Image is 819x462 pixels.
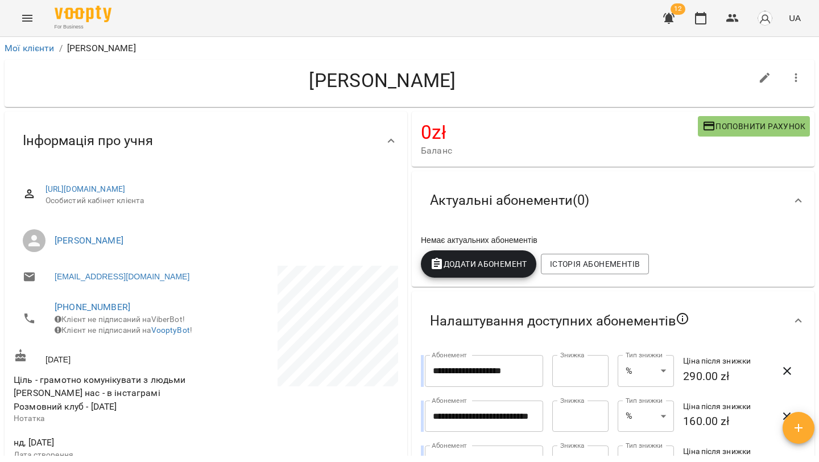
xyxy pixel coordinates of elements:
div: % [618,355,674,387]
a: [PHONE_NUMBER] [55,302,130,312]
span: нд, [DATE] [14,436,204,449]
div: Немає актуальних абонементів [419,232,808,248]
span: Налаштування доступних абонементів [430,312,689,330]
div: % [618,401,674,432]
span: UA [789,12,801,24]
button: UA [784,7,805,28]
a: [URL][DOMAIN_NAME] [45,184,126,193]
span: For Business [55,23,111,31]
a: [EMAIL_ADDRESS][DOMAIN_NAME] [55,271,189,282]
span: Особистий кабінет клієнта [45,195,389,207]
h6: 160.00 zł [683,412,772,430]
span: Баланс [421,144,698,158]
h6: Ціна після знижки [683,445,772,458]
h4: [PERSON_NAME] [14,69,751,92]
a: [PERSON_NAME] [55,235,123,246]
h4: 0 zł [421,121,698,144]
span: Актуальні абонементи ( 0 ) [430,192,589,209]
button: Історія абонементів [541,254,649,274]
span: Інформація про учня [23,132,153,150]
div: [DATE] [11,346,206,368]
h6: Ціна після знижки [683,355,772,368]
svg: Якщо не обрано жодного, клієнт зможе побачити всі публічні абонементи [676,312,689,325]
span: Поповнити рахунок [702,119,805,133]
span: Клієнт не підписаний на ViberBot! [55,315,185,324]
nav: breadcrumb [5,42,814,55]
span: Клієнт не підписаний на ! [55,325,192,335]
h6: Ціна після знижки [683,401,772,413]
div: Актуальні абонементи(0) [412,171,814,230]
p: Нотатка [14,413,204,424]
span: Ціль - грамотно комунікувати з людьми [PERSON_NAME] нас - в інстаграмі Розмовний клуб - [DATE] [14,374,185,412]
li: / [59,42,63,55]
p: Дата створення [14,449,204,461]
img: Voopty Logo [55,6,111,22]
span: Додати Абонемент [430,257,527,271]
h6: 290.00 zł [683,368,772,385]
span: Історія абонементів [550,257,640,271]
img: avatar_s.png [757,10,773,26]
button: Поповнити рахунок [698,116,810,137]
p: [PERSON_NAME] [67,42,136,55]
div: Налаштування доступних абонементів [412,291,814,350]
button: Додати Абонемент [421,250,536,278]
div: Інформація про учня [5,112,407,170]
a: Мої клієнти [5,43,55,53]
a: VooptyBot [151,325,190,335]
span: 12 [671,3,685,15]
button: Menu [14,5,41,32]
